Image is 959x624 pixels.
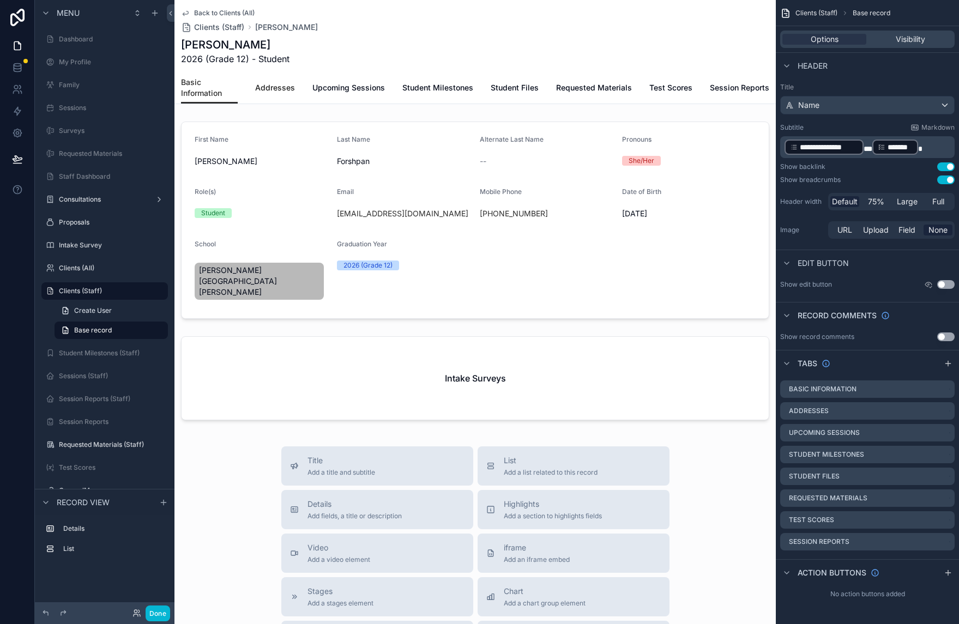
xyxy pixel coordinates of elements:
[281,446,473,486] button: TitleAdd a title and subtitle
[556,78,632,100] a: Requested Materials
[478,534,670,573] button: iframeAdd an iframe embed
[41,344,168,362] a: Student Milestones (Staff)
[41,413,168,431] a: Session Reports
[59,58,166,66] label: My Profile
[832,196,858,207] span: Default
[789,537,849,546] label: Session Reports
[41,99,168,117] a: Sessions
[181,9,255,17] a: Back to Clients (All)
[504,555,570,564] span: Add an iframe embed
[780,136,955,158] div: scrollable content
[255,22,318,33] span: [PERSON_NAME]
[41,237,168,254] a: Intake Survey
[307,499,402,510] span: Details
[41,145,168,162] a: Requested Materials
[281,534,473,573] button: VideoAdd a video element
[837,225,852,235] span: URL
[41,168,168,185] a: Staff Dashboard
[59,81,166,89] label: Family
[307,555,370,564] span: Add a video element
[59,395,166,403] label: Session Reports (Staff)
[928,225,948,235] span: None
[59,486,166,495] label: CounselMore
[798,258,849,269] span: Edit button
[868,196,884,207] span: 75%
[194,9,255,17] span: Back to Clients (All)
[780,226,824,234] label: Image
[57,8,80,19] span: Menu
[59,35,166,44] label: Dashboard
[780,123,804,132] label: Subtitle
[478,446,670,486] button: ListAdd a list related to this record
[897,196,918,207] span: Large
[281,577,473,616] button: StagesAdd a stages element
[59,104,166,112] label: Sessions
[181,22,244,33] a: Clients (Staff)
[312,78,385,100] a: Upcoming Sessions
[789,450,864,459] label: Student Milestones
[59,463,166,472] label: Test Scores
[181,37,289,52] h1: [PERSON_NAME]
[57,497,110,508] span: Record view
[710,82,769,93] span: Session Reports
[898,225,915,235] span: Field
[789,428,860,437] label: Upcoming Sessions
[41,214,168,231] a: Proposals
[798,567,866,578] span: Action buttons
[307,455,375,466] span: Title
[853,9,890,17] span: Base record
[41,459,168,476] a: Test Scores
[59,149,166,158] label: Requested Materials
[63,524,164,533] label: Details
[504,455,598,466] span: List
[780,332,854,341] div: Show record comments
[921,123,955,132] span: Markdown
[59,195,150,204] label: Consultations
[780,162,825,171] div: Show backlink
[307,468,375,477] span: Add a title and subtitle
[780,96,955,114] button: Name
[74,326,112,335] span: Base record
[146,605,170,621] button: Done
[780,175,841,184] div: Show breadcrumbs
[307,542,370,553] span: Video
[41,436,168,453] a: Requested Materials (Staff)
[863,225,889,235] span: Upload
[59,372,166,380] label: Sessions (Staff)
[255,82,295,93] span: Addresses
[41,53,168,71] a: My Profile
[932,196,944,207] span: Full
[63,544,164,553] label: List
[402,82,473,93] span: Student Milestones
[776,585,959,603] div: No action buttons added
[41,191,168,208] a: Consultations
[41,390,168,408] a: Session Reports (Staff)
[798,310,877,321] span: Record comments
[504,468,598,477] span: Add a list related to this record
[710,78,769,100] a: Session Reports
[55,302,168,319] a: Create User
[798,60,828,71] span: Header
[910,123,955,132] a: Markdown
[789,407,829,415] label: Addresses
[478,577,670,616] button: ChartAdd a chart group element
[59,264,166,272] label: Clients (All)
[780,83,955,92] label: Title
[811,34,839,45] span: Options
[402,78,473,100] a: Student Milestones
[789,385,857,393] label: Basic Information
[307,586,373,597] span: Stages
[896,34,925,45] span: Visibility
[478,490,670,529] button: HighlightsAdd a section to highlights fields
[504,499,602,510] span: Highlights
[59,287,161,295] label: Clients (Staff)
[41,76,168,94] a: Family
[35,515,174,568] div: scrollable content
[504,586,586,597] span: Chart
[789,472,840,481] label: Student Files
[59,440,166,449] label: Requested Materials (Staff)
[795,9,837,17] span: Clients (Staff)
[307,512,402,520] span: Add fields, a title or description
[59,349,166,358] label: Student Milestones (Staff)
[504,599,586,608] span: Add a chart group element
